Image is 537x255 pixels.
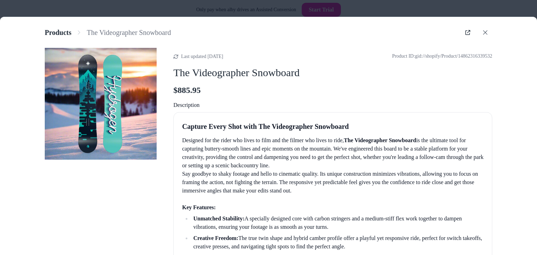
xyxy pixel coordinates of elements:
[45,28,71,37] a: Products
[173,85,201,95] span: $885.95
[87,28,171,37] span: The Videographer Snowboard
[45,48,157,160] img: Main.jpg
[181,54,223,59] span: Last updated [DATE]
[182,136,484,170] div: Designed for the rider who lives to film and the filmer who lives to ride, is the ultimate tool f...
[45,28,171,37] nav: breadcrumb
[173,101,492,109] span: Description
[173,66,492,79] h2: The Videographer Snowboard
[193,235,238,241] strong: Creative Freedom:
[191,214,484,231] li: A specially designed core with carbon stringers and a medium-stiff flex work together to dampen v...
[191,234,484,251] li: The true twin shape and hybrid camber profile offer a playful yet responsive ride, perfect for sw...
[344,137,416,143] strong: The Videographer Snowboard
[182,170,484,195] div: Say goodbye to shaky footage and hello to cinematic quality. Its unique construction minimizes vi...
[193,216,244,221] strong: Unmatched Stability:
[182,203,484,212] h4: Key Features:
[182,121,484,132] h3: Capture Every Shot with The Videographer Snowboard
[392,53,492,60] span: Product ID: gid://shopify/Product/14862316339532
